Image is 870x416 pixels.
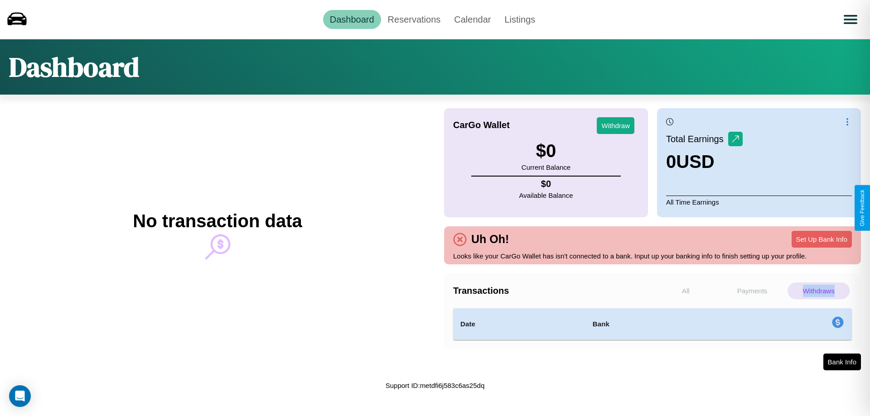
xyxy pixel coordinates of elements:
[655,282,717,299] p: All
[792,231,852,248] button: Set Up Bank Info
[323,10,381,29] a: Dashboard
[9,385,31,407] div: Open Intercom Messenger
[460,319,578,330] h4: Date
[519,179,573,189] h4: $ 0
[453,250,852,262] p: Looks like your CarGo Wallet has isn't connected to a bank. Input up your banking info to finish ...
[498,10,542,29] a: Listings
[666,196,852,208] p: All Time Earnings
[721,282,783,299] p: Payments
[9,48,139,86] h1: Dashboard
[593,319,719,330] h4: Bank
[838,7,863,32] button: Open menu
[859,190,865,226] div: Give Feedback
[453,120,510,130] h4: CarGo Wallet
[788,282,850,299] p: Withdraws
[447,10,498,29] a: Calendar
[666,152,743,172] h3: 0 USD
[453,286,652,296] h4: Transactions
[453,308,852,340] table: simple table
[519,189,573,201] p: Available Balance
[522,161,570,173] p: Current Balance
[823,354,861,370] button: Bank Info
[133,211,302,231] h2: No transaction data
[522,141,570,161] h3: $ 0
[381,10,448,29] a: Reservations
[386,379,484,392] p: Support ID: metdfi6j583c6as25dq
[666,131,728,147] p: Total Earnings
[597,117,634,134] button: Withdraw
[467,233,513,246] h4: Uh Oh!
